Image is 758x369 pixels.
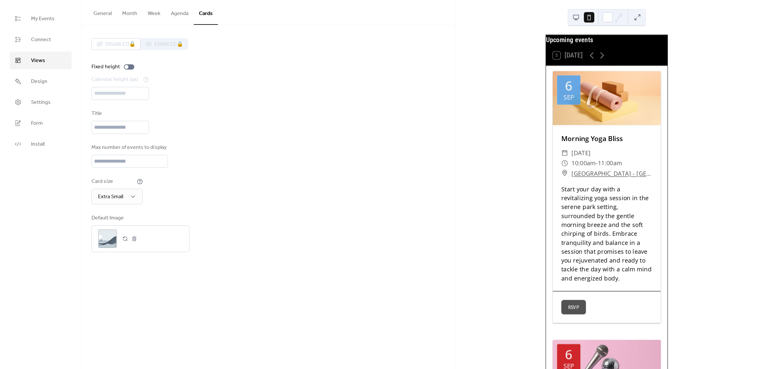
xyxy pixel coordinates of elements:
div: 6 [565,80,572,92]
span: 10:00am [571,158,596,168]
span: Form [31,120,43,127]
div: ​ [561,168,568,178]
div: ​ [561,158,568,168]
span: Extra Small [98,192,123,202]
a: Settings [10,93,72,111]
div: Morning Yoga Bliss [552,134,660,144]
a: Form [10,114,72,132]
div: Title [91,110,148,118]
div: Sep [563,94,574,101]
div: ; [98,230,117,248]
span: Install [31,140,44,148]
span: 11:00am [598,158,622,168]
a: Design [10,72,72,90]
div: Max number of events to display [91,144,167,152]
a: My Events [10,10,72,27]
button: RSVP [561,300,585,314]
a: [GEOGRAPHIC_DATA] - [GEOGRAPHIC_DATA] [571,168,652,178]
div: Sep [563,363,574,369]
span: Settings [31,99,51,106]
span: - [596,158,598,168]
div: Start your day with a revitalizing yoga session in the serene park setting, surrounded by the gen... [552,184,660,282]
span: My Events [31,15,55,23]
div: 6 [565,348,572,361]
a: Connect [10,31,72,48]
div: Default Image [91,214,188,222]
div: Card size [91,178,136,185]
span: Views [31,57,45,65]
a: Views [10,52,72,69]
div: Upcoming events [546,35,667,45]
div: ​ [561,148,568,158]
span: Connect [31,36,51,44]
a: Install [10,135,72,153]
span: [DATE] [571,148,591,158]
span: Design [31,78,47,86]
div: Fixed height [91,63,120,71]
